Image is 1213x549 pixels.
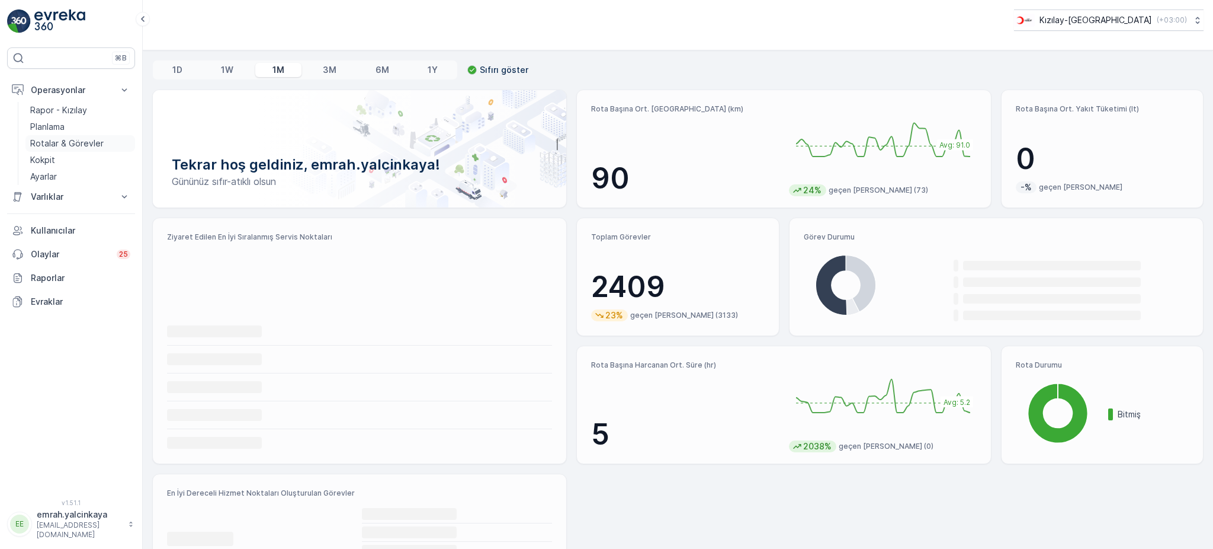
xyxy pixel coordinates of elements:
p: -% [1019,181,1033,193]
p: 1W [221,64,233,76]
p: Bitmiş [1118,408,1189,420]
a: Evraklar [7,290,135,314]
p: Operasyonlar [31,84,111,96]
p: geçen [PERSON_NAME] (3133) [630,311,738,320]
p: 1D [172,64,182,76]
p: geçen [PERSON_NAME] [1039,183,1122,192]
p: 5 [591,417,779,452]
img: k%C4%B1z%C4%B1lay_jywRncg.png [1014,14,1035,27]
p: 90 [591,161,779,196]
p: 1Y [428,64,438,76]
button: EEemrah.yalcinkaya[EMAIL_ADDRESS][DOMAIN_NAME] [7,509,135,540]
p: Rota Başına Ort. [GEOGRAPHIC_DATA] (km) [591,104,779,114]
p: 0 [1016,141,1189,177]
a: Raporlar [7,266,135,290]
p: Planlama [30,121,65,133]
p: Kokpit [30,154,55,166]
p: Rotalar & Görevler [30,138,104,149]
button: Operasyonlar [7,78,135,102]
p: Gününüz sıfır-atıklı olsun [172,174,547,189]
p: 24% [802,184,823,196]
p: Rapor - Kızılay [30,104,87,116]
p: Olaylar [31,248,110,260]
p: Rota Durumu [1016,360,1189,370]
a: Kullanıcılar [7,219,135,242]
p: Ziyaret Edilen En İyi Sıralanmış Servis Noktaları [167,232,552,242]
span: v 1.51.1 [7,499,135,506]
p: [EMAIL_ADDRESS][DOMAIN_NAME] [37,521,122,540]
a: Olaylar25 [7,242,135,266]
button: Varlıklar [7,185,135,209]
p: Ayarlar [30,171,57,183]
p: emrah.yalcinkaya [37,509,122,521]
p: Sıfırı göster [480,64,528,76]
p: Kullanıcılar [31,225,130,237]
div: EE [10,515,29,534]
p: ⌘B [115,53,127,63]
p: Görev Durumu [804,232,1189,242]
p: 23% [604,309,624,321]
p: 2409 [591,269,764,305]
p: En İyi Dereceli Hizmet Noktaları Oluşturulan Görevler [167,489,552,498]
p: geçen [PERSON_NAME] (0) [839,442,933,451]
p: Tekrar hoş geldiniz, emrah.yalcinkaya! [172,155,547,174]
p: Raporlar [31,272,130,284]
p: 3M [323,64,336,76]
button: Kızılay-[GEOGRAPHIC_DATA](+03:00) [1014,9,1204,31]
p: ( +03:00 ) [1157,15,1187,25]
img: logo_light-DOdMpM7g.png [34,9,85,33]
p: Toplam Görevler [591,232,764,242]
a: Rotalar & Görevler [25,135,135,152]
img: logo [7,9,31,33]
p: geçen [PERSON_NAME] (73) [829,186,928,195]
p: Rota Başına Harcanan Ort. Süre (hr) [591,360,779,370]
p: Varlıklar [31,191,111,203]
p: Kızılay-[GEOGRAPHIC_DATA] [1039,14,1152,26]
p: 1M [272,64,284,76]
p: Evraklar [31,296,130,308]
p: 6M [376,64,389,76]
p: 25 [119,250,128,259]
a: Planlama [25,119,135,135]
p: Rota Başına Ort. Yakıt Tüketimi (lt) [1016,104,1189,114]
a: Ayarlar [25,168,135,185]
a: Kokpit [25,152,135,168]
a: Rapor - Kızılay [25,102,135,119]
p: 2038% [802,441,833,452]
